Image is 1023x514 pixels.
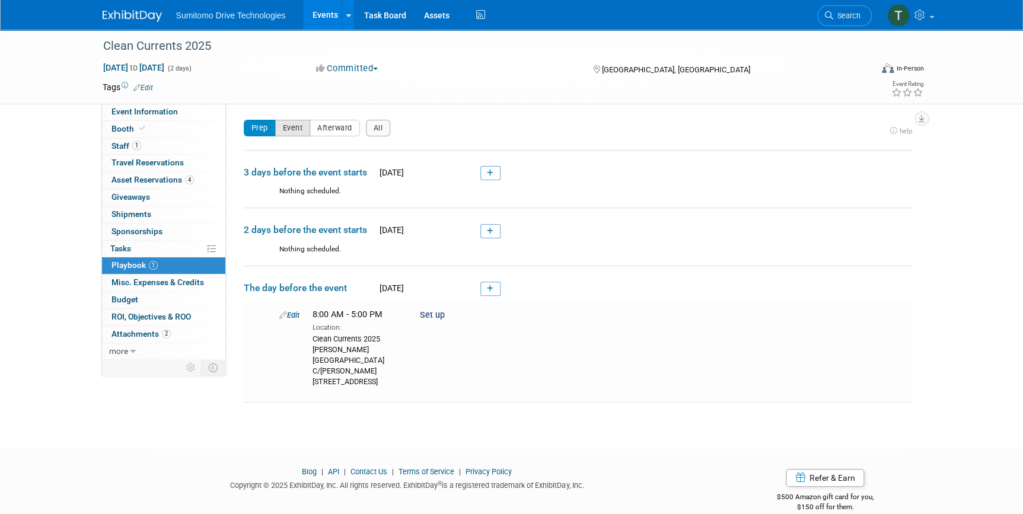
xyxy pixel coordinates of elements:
span: [DATE] [376,168,404,177]
a: Travel Reservations [102,155,225,171]
a: Budget [102,292,225,308]
a: Event Information [102,104,225,120]
span: Playbook [111,260,158,270]
a: Misc. Expenses & Credits [102,274,225,291]
span: help [900,127,912,135]
span: Sumitomo Drive Technologies [176,11,286,20]
span: Booth [111,124,148,133]
a: Shipments [102,206,225,223]
sup: ® [438,480,442,487]
div: Nothing scheduled. [244,244,912,265]
a: Tasks [102,241,225,257]
a: Contact Us [350,467,387,476]
span: Travel Reservations [111,158,184,167]
span: | [318,467,326,476]
a: Booth [102,121,225,138]
a: ROI, Objectives & ROO [102,309,225,325]
span: [DATE] [DATE] [103,62,165,73]
a: Privacy Policy [466,467,512,476]
a: Refer & Earn [786,469,864,487]
span: Shipments [111,209,151,219]
span: | [389,467,397,476]
i: Booth reservation complete [139,125,145,132]
span: Search [833,11,861,20]
span: [DATE] [376,225,404,235]
span: Event Information [111,107,178,116]
span: [GEOGRAPHIC_DATA], [GEOGRAPHIC_DATA] [602,65,750,74]
div: Event Rating [891,81,923,87]
a: more [102,343,225,360]
a: Search [817,5,872,26]
a: Asset Reservations4 [102,172,225,189]
div: Nothing scheduled. [244,186,912,207]
span: Staff [111,141,141,151]
span: more [109,346,128,356]
div: $150 off for them. [729,502,921,512]
button: Committed [312,62,383,75]
td: Toggle Event Tabs [201,360,225,375]
a: Attachments2 [102,326,225,343]
div: Event Format [802,62,924,79]
a: Terms of Service [399,467,454,476]
a: Blog [302,467,317,476]
img: ExhibitDay [103,10,162,22]
span: 1 [132,141,141,150]
span: Set up [420,310,445,320]
a: Giveaways [102,189,225,206]
div: In-Person [895,64,923,73]
span: | [341,467,349,476]
button: All [366,120,391,136]
button: Event [275,120,311,136]
div: Copyright © 2025 ExhibitDay, Inc. All rights reserved. ExhibitDay is a registered trademark of Ex... [103,477,712,491]
img: Taylor Mobley [887,4,910,27]
span: Tasks [110,244,131,253]
button: Prep [244,120,276,136]
span: Giveaways [111,192,150,202]
a: Edit [279,311,299,320]
span: 4 [185,175,194,184]
span: ROI, Objectives & ROO [111,312,191,321]
div: Clean Currents 2025 [PERSON_NAME][GEOGRAPHIC_DATA] C/[PERSON_NAME] [STREET_ADDRESS] [313,333,402,387]
div: Location: [313,321,402,333]
button: Afterward [310,120,360,136]
span: 2 days before the event starts [244,224,374,237]
span: Sponsorships [111,226,162,236]
a: Edit [133,84,153,92]
span: 2 [162,329,171,338]
span: to [128,63,139,72]
a: Sponsorships [102,224,225,240]
span: [DATE] [376,283,404,293]
span: | [456,467,464,476]
span: (2 days) [167,65,192,72]
span: 8:00 AM - 5:00 PM [313,309,383,320]
span: Asset Reservations [111,175,194,184]
span: Misc. Expenses & Credits [111,277,204,287]
span: 3 days before the event starts [244,166,374,179]
span: 1 [149,261,158,270]
td: Tags [103,81,153,93]
span: The day before the event [244,282,374,295]
a: Playbook1 [102,257,225,274]
a: API [328,467,339,476]
div: Clean Currents 2025 [99,36,854,57]
div: $500 Amazon gift card for you, [729,484,921,512]
a: Staff1 [102,138,225,155]
img: Format-Inperson.png [882,63,894,73]
td: Personalize Event Tab Strip [181,360,202,375]
span: Budget [111,295,138,304]
span: Attachments [111,329,171,339]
